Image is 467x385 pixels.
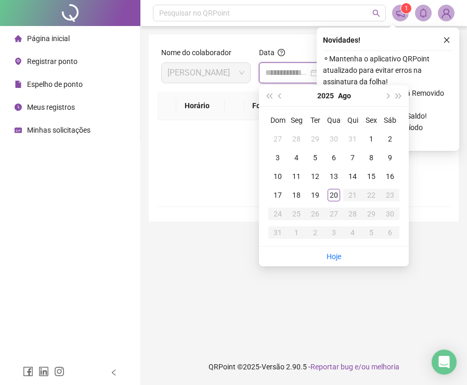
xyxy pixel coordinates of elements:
[432,350,457,375] div: Open Intercom Messenger
[306,130,325,148] td: 2025-07-29
[362,148,381,167] td: 2025-08-08
[23,366,33,377] span: facebook
[161,47,238,58] label: Nome do colaborador
[325,130,343,148] td: 2025-07-30
[290,226,303,239] div: 1
[309,226,321,239] div: 2
[262,363,284,371] span: Versão
[365,170,378,183] div: 15
[438,5,454,21] img: 54897
[343,223,362,242] td: 2025-09-04
[365,151,378,164] div: 8
[381,167,399,186] td: 2025-08-16
[27,57,77,66] span: Registrar ponto
[328,226,340,239] div: 3
[362,130,381,148] td: 2025-08-01
[306,148,325,167] td: 2025-08-05
[306,167,325,186] td: 2025-08-12
[343,130,362,148] td: 2025-07-31
[381,223,399,242] td: 2025-09-06
[328,133,340,145] div: 30
[27,34,70,43] span: Página inicial
[268,186,287,204] td: 2025-08-17
[310,363,399,371] span: Reportar bug e/ou melhoria
[268,204,287,223] td: 2025-08-24
[346,133,359,145] div: 31
[268,167,287,186] td: 2025-08-10
[381,85,393,106] button: next-year
[306,111,325,130] th: Ter
[325,223,343,242] td: 2025-09-03
[170,170,438,182] div: Não há dados
[309,151,321,164] div: 5
[346,208,359,220] div: 28
[384,133,396,145] div: 2
[27,103,75,111] span: Meus registros
[140,349,467,385] footer: QRPoint © 2025 - 2.90.5 -
[290,189,303,201] div: 18
[290,151,303,164] div: 4
[290,170,303,183] div: 11
[287,204,306,223] td: 2025-08-25
[346,189,359,201] div: 21
[54,366,64,377] span: instagram
[381,186,399,204] td: 2025-08-23
[343,186,362,204] td: 2025-08-21
[306,204,325,223] td: 2025-08-26
[259,48,275,57] span: Data
[328,170,340,183] div: 13
[268,130,287,148] td: 2025-07-27
[38,366,49,377] span: linkedin
[271,208,284,220] div: 24
[384,170,396,183] div: 16
[309,208,321,220] div: 26
[15,104,22,111] span: clock-circle
[167,63,244,83] span: IURY ROQUE
[176,92,225,120] th: Horário
[365,133,378,145] div: 1
[384,226,396,239] div: 6
[287,148,306,167] td: 2025-08-04
[309,189,321,201] div: 19
[362,186,381,204] td: 2025-08-22
[343,111,362,130] th: Qui
[15,81,22,88] span: file
[15,126,22,134] span: schedule
[287,186,306,204] td: 2025-08-18
[271,170,284,183] div: 10
[325,111,343,130] th: Qua
[443,36,450,44] span: close
[27,80,83,88] span: Espelho de ponto
[287,223,306,242] td: 2025-09-01
[287,167,306,186] td: 2025-08-11
[271,189,284,201] div: 17
[384,208,396,220] div: 30
[309,170,321,183] div: 12
[381,204,399,223] td: 2025-08-30
[343,148,362,167] td: 2025-08-07
[384,151,396,164] div: 9
[268,148,287,167] td: 2025-08-03
[290,133,303,145] div: 28
[338,85,351,106] button: month panel
[323,53,453,87] span: ⚬ Mantenha o aplicativo QRPoint atualizado para evitar erros na assinatura da folha!
[343,167,362,186] td: 2025-08-14
[287,130,306,148] td: 2025-07-28
[278,49,285,56] span: question-circle
[362,223,381,242] td: 2025-09-05
[346,226,359,239] div: 4
[362,111,381,130] th: Sex
[268,223,287,242] td: 2025-08-31
[396,8,405,18] span: notification
[328,151,340,164] div: 6
[343,204,362,223] td: 2025-08-28
[381,111,399,130] th: Sáb
[306,223,325,242] td: 2025-09-02
[317,85,334,106] button: year panel
[365,226,378,239] div: 5
[362,204,381,223] td: 2025-08-29
[405,5,408,12] span: 1
[328,208,340,220] div: 27
[372,9,380,17] span: search
[384,189,396,201] div: 23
